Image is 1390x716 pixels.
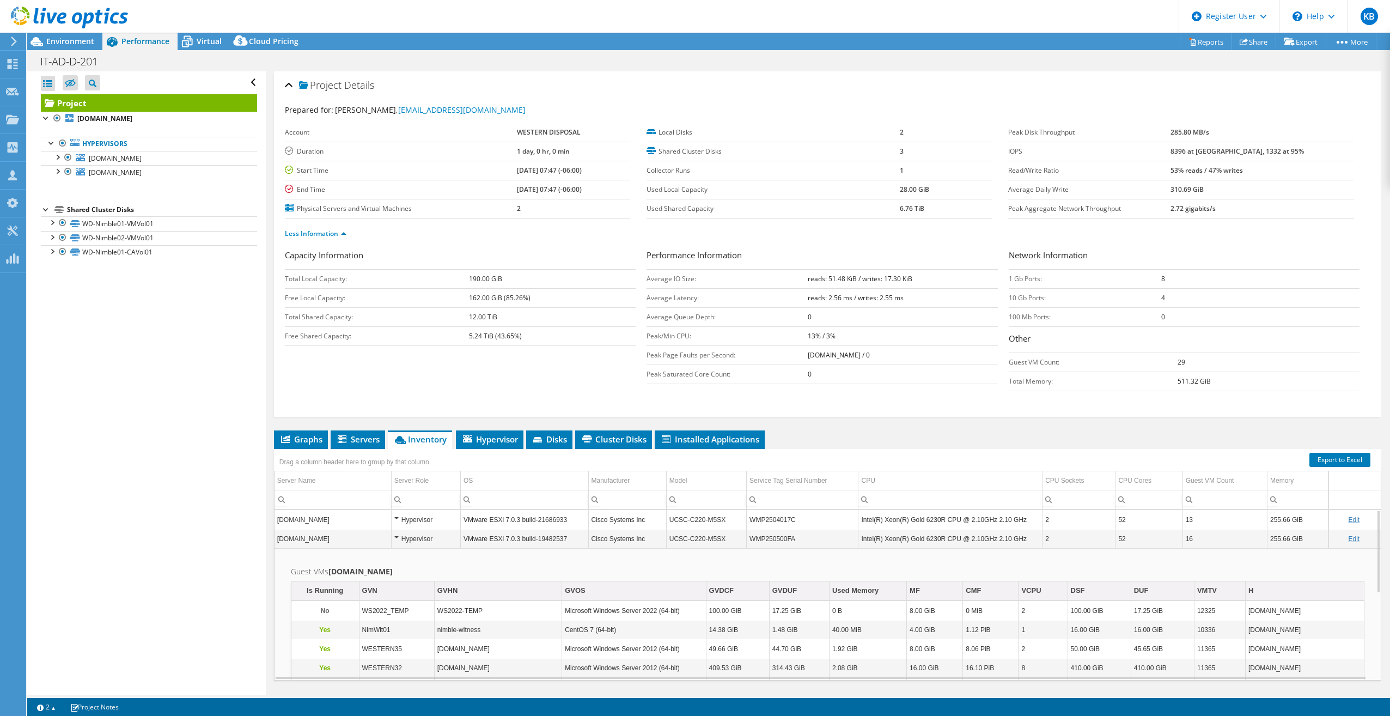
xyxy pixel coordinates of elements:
td: Column GVDCF, Value 14.38 GiB [706,621,769,640]
label: Collector Runs [647,165,900,176]
td: Column Server Name, Value wd-ucs02.westerndisposal.com [275,510,391,529]
td: Service Tag Serial Number Column [747,471,858,490]
b: 8 [1161,274,1165,283]
span: Hypervisor [461,434,518,445]
td: Column Manufacturer, Value Cisco Systems Inc [588,510,666,529]
td: Column VCPU, Value 1 [1019,621,1068,640]
td: Average Latency: [647,288,808,307]
a: Edit [1348,535,1359,543]
a: Export [1276,33,1326,50]
span: Disks [532,434,567,445]
b: reads: 2.56 ms / writes: 2.55 ms [808,293,904,302]
span: Cloud Pricing [249,36,298,46]
b: 2 [517,204,521,213]
label: IOPS [1008,146,1170,157]
td: Column H, Value wd-ucs01.westerndisposal.com [1246,640,1364,659]
div: CPU Sockets [1045,474,1084,487]
td: Column Guest VM Count, Value 13 [1182,510,1267,529]
a: 2 [29,700,63,714]
a: WD-Nimble02-VMVol01 [41,231,257,245]
td: Average IO Size: [647,269,808,288]
td: Column DSF, Value 100.00 GiB [1068,602,1131,621]
td: Column Guest VM Count, Value 16 [1182,529,1267,548]
td: Column CMF, Value 1.12 PiB [963,621,1019,640]
td: MF Column [907,581,963,600]
div: Drag a column header here to group by that column [277,454,432,470]
div: GVOS [565,584,586,597]
div: CPU Cores [1118,474,1151,487]
td: Column VCPU, Value 2 [1019,602,1068,621]
td: Column GVOS, Value Microsoft Windows Server 2012 (64-bit) [562,640,706,659]
td: Column Model, Value UCSC-C220-M5SX [666,510,746,529]
p: Yes [294,662,356,675]
span: [PERSON_NAME], [335,105,526,115]
label: Physical Servers and Virtual Machines [285,203,517,214]
td: Column GVOS, Value Microsoft Windows Server 2022 (64-bit) [562,602,706,621]
td: Column GVDCF, Value 409.53 GiB [706,659,769,678]
td: Column DUF, Value 17.25 GiB [1131,602,1194,621]
td: Column OS, Value VMware ESXi 7.0.3 build-21686933 [461,510,588,529]
a: More [1326,33,1376,50]
span: Project [299,80,342,91]
td: Model Column [666,471,746,490]
td: Column CPU Sockets, Value 2 [1042,529,1115,548]
td: Column MF, Value 16.00 GiB [907,659,963,678]
td: Column CPU Cores, Value 52 [1115,529,1182,548]
td: Column CMF, Value 16.10 PiB [963,659,1019,678]
label: Used Local Capacity [647,184,900,195]
td: GVDUF Column [769,581,829,600]
label: Peak Disk Throughput [1008,127,1170,138]
div: MF [910,584,920,597]
a: Export to Excel [1309,453,1370,467]
a: WD-Nimble01-VMVol01 [41,216,257,230]
p: Yes [294,623,356,636]
td: Column DUF, Value 45.65 GiB [1131,640,1194,659]
td: VCPU Column [1019,581,1068,600]
b: 1 [900,166,904,175]
td: Column GVDUF, Value 1.48 GiB [769,621,829,640]
div: CPU [861,474,875,487]
a: [DOMAIN_NAME] [41,165,257,179]
td: Column CPU, Value Intel(R) Xeon(R) Gold 6230R CPU @ 2.10GHz 2.10 GHz [858,529,1042,548]
a: WD-Nimble01-CAVol01 [41,245,257,259]
b: [DOMAIN_NAME] [328,566,393,577]
span: Inventory [393,434,447,445]
p: Yes [294,642,356,656]
td: Column Is Running, Value Yes [291,659,359,678]
b: 13% / 3% [808,331,836,341]
a: Project [41,94,257,112]
label: End Time [285,184,517,195]
td: VMTV Column [1194,581,1245,600]
td: CPU Column [858,471,1042,490]
td: Column CPU, Filter cell [858,490,1042,509]
div: Model [669,474,687,487]
a: Edit [1348,516,1359,524]
td: Column Server Name, Filter cell [275,490,391,509]
td: Column H, Value wd-ucs01.westerndisposal.com [1246,659,1364,678]
label: Read/Write Ratio [1008,165,1170,176]
td: Column CPU Cores, Filter cell [1115,490,1182,509]
span: Servers [336,434,380,445]
div: GVDUF [772,584,797,597]
td: Column Memory, Filter cell [1267,490,1328,509]
b: [DATE] 07:47 (-06:00) [517,166,582,175]
div: Shared Cluster Disks [67,203,257,216]
td: Column DSF, Value 410.00 GiB [1068,659,1131,678]
td: Column GVDCF, Value 49.66 GiB [706,640,769,659]
td: Column H, Value wd-ucs01.westerndisposal.com [1246,621,1364,640]
td: Column VCPU, Value 8 [1019,659,1068,678]
h3: Performance Information [647,249,997,264]
td: Column Used Memory, Value 2.08 GiB [829,659,906,678]
span: [DOMAIN_NAME] [89,154,142,163]
td: Column Used Memory, Value 40.00 MiB [829,621,906,640]
td: Column GVN, Value WESTERN35 [359,640,434,659]
td: Column Server Role, Value Hypervisor [391,529,460,548]
td: DUF Column [1131,581,1194,600]
span: Details [344,78,374,92]
td: Column GVN, Value NimWit01 [359,621,434,640]
b: 4 [1161,293,1165,302]
td: Column H, Value wd-ucs01.westerndisposal.com [1246,602,1364,621]
a: [DOMAIN_NAME] [41,112,257,126]
td: Column Service Tag Serial Number, Value WMP250500FA [747,529,858,548]
td: Column Used Memory, Value 0 B [829,602,906,621]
